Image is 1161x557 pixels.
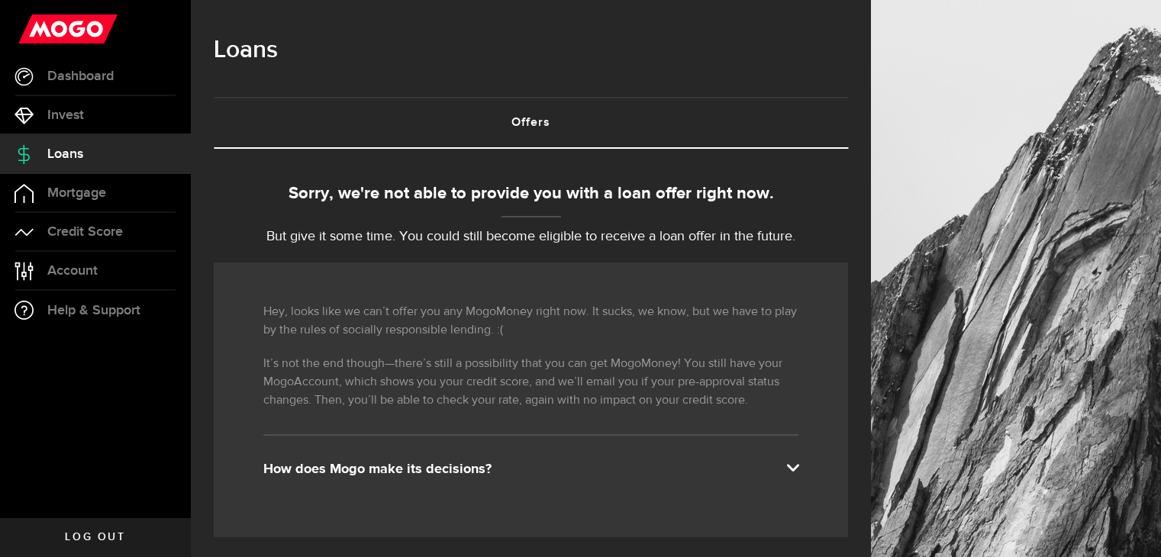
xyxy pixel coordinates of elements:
iframe: LiveChat chat widget [1097,493,1161,557]
span: Mortgage [47,186,106,200]
span: Credit Score [47,225,123,239]
div: How does Mogo make its decisions? [263,460,798,478]
span: Dashboard [47,69,114,83]
h1: Loans [214,31,848,70]
ul: Tabs Navigation [214,97,848,149]
span: Loans [47,147,83,161]
span: Help & Support [47,304,140,317]
p: But give it some time. You could still become eligible to receive a loan offer in the future. [214,227,848,247]
span: Account [47,264,98,278]
span: Invest [47,108,84,122]
a: Offers [214,98,848,147]
span: Log out [65,532,125,543]
p: It’s not the end though—there’s still a possibility that you can get MogoMoney! You still have yo... [263,355,798,410]
div: Sorry, we're not able to provide you with a loan offer right now. [214,182,848,207]
p: Hey, looks like we can’t offer you any MogoMoney right now. It sucks, we know, but we have to pla... [263,303,798,340]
